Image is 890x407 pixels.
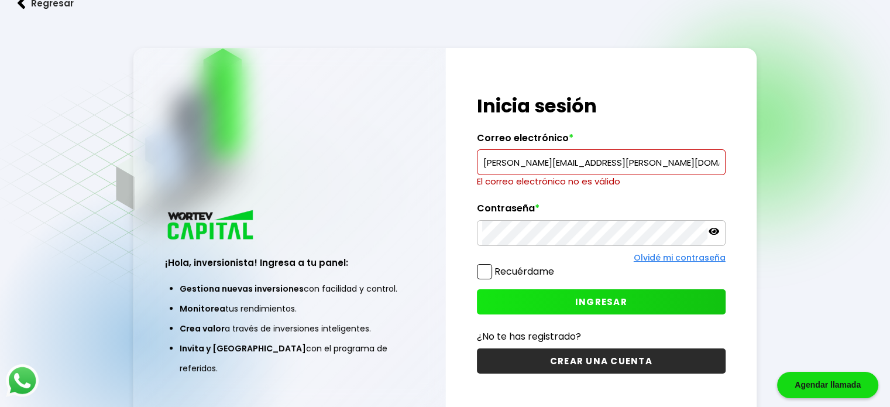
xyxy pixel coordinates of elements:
[634,252,726,264] a: Olvidé mi contraseña
[477,92,726,120] h1: Inicia sesión
[165,208,257,243] img: logo_wortev_capital
[494,265,554,278] label: Recuérdame
[6,364,39,397] img: logos_whatsapp-icon.242b2217.svg
[477,132,726,150] label: Correo electrónico
[180,343,306,354] span: Invita y [GEOGRAPHIC_DATA]
[180,299,399,319] li: tus rendimientos.
[777,372,878,398] div: Agendar llamada
[180,283,304,295] span: Gestiona nuevas inversiones
[477,175,726,188] p: El correo electrónico no es válido
[180,279,399,299] li: con facilidad y control.
[575,296,627,308] span: INGRESAR
[477,329,726,374] a: ¿No te has registrado?CREAR UNA CUENTA
[165,256,414,269] h3: ¡Hola, inversionista! Ingresa a tu panel:
[477,203,726,220] label: Contraseña
[477,348,726,374] button: CREAR UNA CUENTA
[477,329,726,344] p: ¿No te has registrado?
[180,323,225,334] span: Crea valor
[180,303,225,314] span: Monitorea
[180,319,399,338] li: a través de inversiones inteligentes.
[180,338,399,378] li: con el programa de referidos.
[477,289,726,314] button: INGRESAR
[482,150,720,175] input: hola@wortev.capital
